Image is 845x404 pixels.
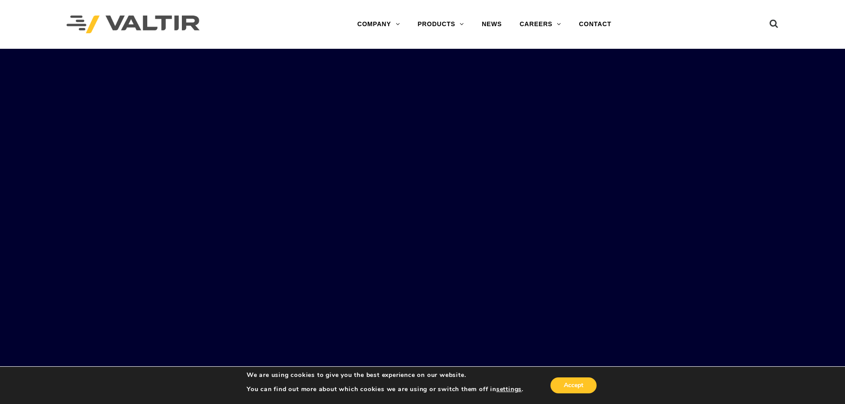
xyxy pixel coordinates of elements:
[473,16,511,33] a: NEWS
[348,16,409,33] a: COMPANY
[247,385,523,393] p: You can find out more about which cookies we are using or switch them off in .
[247,371,523,379] p: We are using cookies to give you the best experience on our website.
[570,16,620,33] a: CONTACT
[511,16,570,33] a: CAREERS
[409,16,473,33] a: PRODUCTS
[550,377,597,393] button: Accept
[67,16,200,34] img: Valtir
[496,385,522,393] button: settings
